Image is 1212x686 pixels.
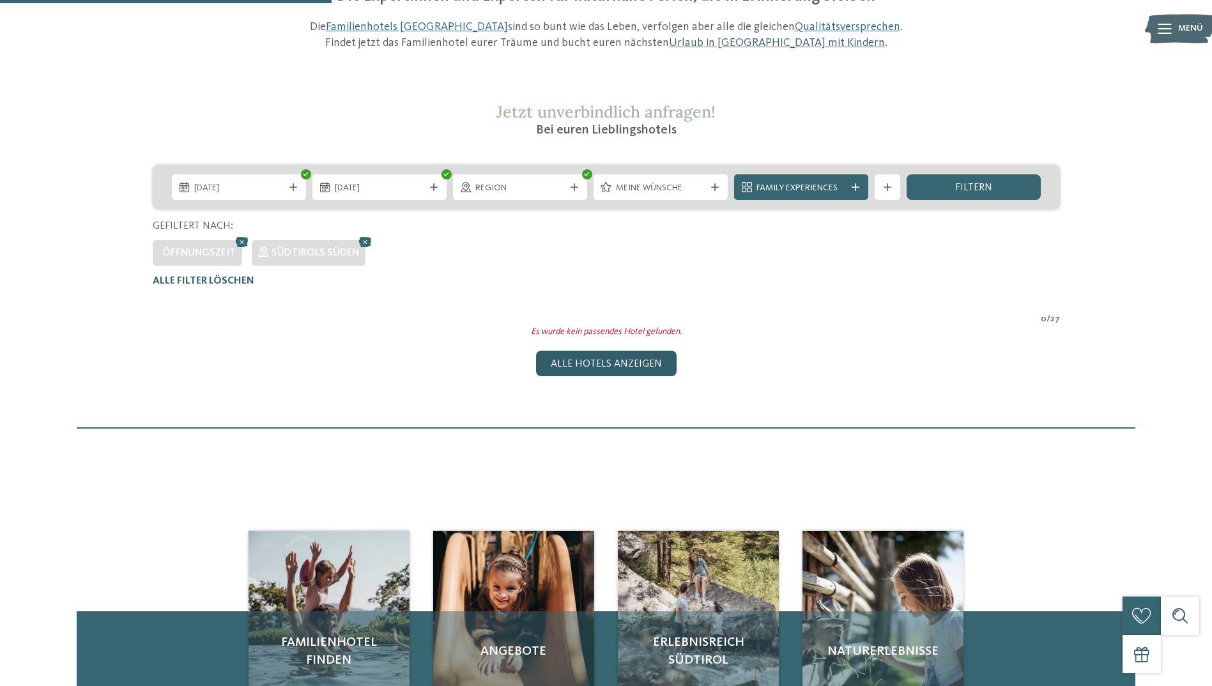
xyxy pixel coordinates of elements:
span: Familienhotel finden [261,634,397,669]
span: / [1047,313,1050,326]
span: filtern [955,183,992,193]
a: Qualitätsversprechen [795,21,900,33]
span: Region [475,182,565,195]
p: Die sind so bunt wie das Leben, verfolgen aber alle die gleichen . Findet jetzt das Familienhotel... [303,19,910,51]
div: Es wurde kein passendes Hotel gefunden. [143,326,1070,339]
span: Family Experiences [756,182,846,195]
a: Familienhotels [GEOGRAPHIC_DATA] [326,21,508,33]
span: Naturerlebnisse [815,643,951,660]
span: [DATE] [194,182,284,195]
span: Angebote [446,643,581,660]
span: Gefiltert nach: [153,221,233,231]
a: Urlaub in [GEOGRAPHIC_DATA] mit Kindern [669,37,885,49]
span: Erlebnisreich Südtirol [631,634,766,669]
div: Alle Hotels anzeigen [536,351,677,376]
span: Bei euren Lieblingshotels [536,124,677,137]
span: Jetzt unverbindlich anfragen! [496,102,716,122]
span: 27 [1050,313,1060,326]
span: 0 [1041,313,1047,326]
span: Öffnungszeit [162,248,236,258]
span: Südtirols Süden [272,248,359,258]
span: Alle Filter löschen [153,276,254,286]
span: Meine Wünsche [616,182,705,195]
span: [DATE] [335,182,424,195]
